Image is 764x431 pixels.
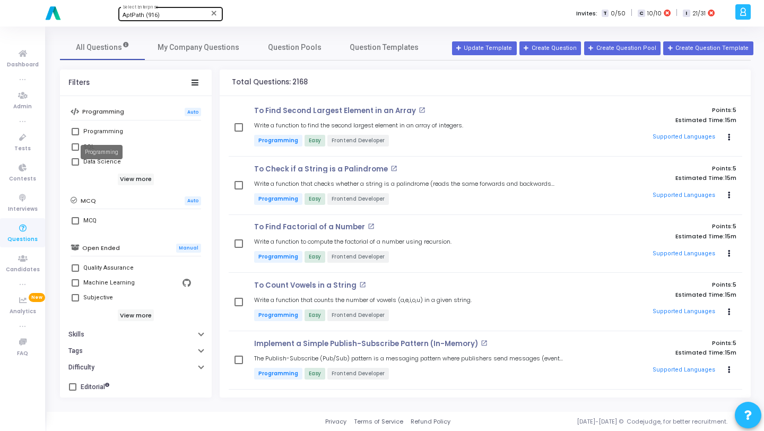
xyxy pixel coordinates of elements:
button: Skills [60,326,212,343]
h6: View more [118,309,154,321]
img: logo [42,3,64,24]
p: Estimated Time: [583,117,736,124]
p: To Count Vowels in a String [254,281,357,290]
span: Dashboard [7,61,39,70]
span: Manual [176,244,201,253]
span: 15m [725,117,736,124]
div: [DATE]-[DATE] © Codejudge, for better recruitment. [450,417,751,426]
h6: Programming [82,108,124,115]
span: Question Templates [350,42,419,53]
span: 5 [733,280,736,289]
h6: Difficulty [68,364,94,372]
span: 5 [733,222,736,230]
span: Auto [185,196,201,205]
h6: Open Ended [82,245,120,252]
span: Admin [13,102,32,111]
span: Interviews [8,205,38,214]
button: Tags [60,343,212,359]
h5: Write a function to compute the factorial of a number using recursion. [254,238,452,245]
span: Easy [305,368,325,380]
p: To Check if a String is a Palindrome [254,165,388,174]
span: Questions [7,235,38,244]
div: Quality Assurance [83,262,134,274]
p: Points: [583,165,736,172]
h5: Write a function that checks whether a string is a palindrome (reads the same forwards and backwa... [254,180,554,187]
span: T [602,10,609,18]
h6: Skills [68,331,84,339]
span: 15m [725,175,736,182]
a: Refund Policy [411,417,450,426]
span: New [29,293,45,302]
span: 15m [725,233,736,240]
h5: Write a function that counts the number of vowels (a,e,i,o,u) in a given string. [254,297,472,304]
p: Points: [583,340,736,347]
h5: Write a function to find the second largest element in an array of integers. [254,122,463,129]
h6: View more [118,174,154,185]
button: Actions [722,246,736,261]
p: To Find Second Largest Element in an Array [254,107,416,115]
div: Machine Learning [83,277,135,289]
div: Programming [81,145,123,159]
button: Actions [722,363,736,377]
button: Create Question Pool [584,41,661,55]
span: Programming [254,251,302,263]
a: Update Template [452,41,517,55]
span: I [683,10,690,18]
div: Subjective [83,291,113,304]
p: To Find Factorial of a Number [254,223,365,231]
span: Easy [305,135,325,146]
div: MCQ [83,214,97,227]
h4: Total Questions: 2168 [232,78,308,87]
a: Terms of Service [354,417,403,426]
span: FAQ [17,349,28,358]
button: Supported Languages [649,304,719,320]
span: Frontend Developer [327,193,389,205]
span: Question Pools [268,42,322,53]
button: Create Question [519,41,581,55]
span: Easy [305,193,325,205]
span: Tests [14,144,31,153]
span: 21/31 [692,9,706,18]
button: Actions [722,188,736,203]
span: 15m [725,349,736,356]
div: Filters [68,79,90,87]
span: | [631,7,632,19]
h6: Tags [68,347,83,355]
span: Auto [185,108,201,117]
mat-icon: open_in_new [359,281,366,288]
span: 10/10 [647,9,662,18]
mat-icon: Clear [210,9,219,18]
button: Actions [722,130,736,145]
mat-icon: open_in_new [390,165,397,172]
span: Programming [254,368,302,380]
span: 5 [733,164,736,173]
button: Supported Languages [649,187,719,203]
span: Candidates [6,265,40,274]
a: Privacy [325,417,346,426]
span: Easy [305,251,325,263]
span: 0/50 [611,9,626,18]
span: Contests [9,175,36,184]
span: My Company Questions [158,42,239,53]
p: Implement a Simple Publish-Subscribe Pattern (In-Memory) [254,340,478,348]
button: Supported Languages [649,130,719,145]
button: Create Question Template [663,41,753,55]
div: Programming [83,125,123,138]
span: Programming [254,135,302,146]
span: 15m [725,291,736,298]
span: Easy [305,309,325,321]
h6: Editorial [81,383,109,391]
span: Frontend Developer [327,135,389,146]
span: 5 [733,339,736,347]
span: 5 [733,396,736,405]
p: Points: [583,223,736,230]
p: Estimated Time: [583,349,736,356]
span: Programming [254,193,302,205]
span: Analytics [10,307,36,316]
span: C [638,10,645,18]
span: Frontend Developer [327,251,389,263]
label: Invites: [576,9,597,18]
button: Supported Languages [649,246,719,262]
p: Estimated Time: [583,233,736,240]
p: Points: [583,107,736,114]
